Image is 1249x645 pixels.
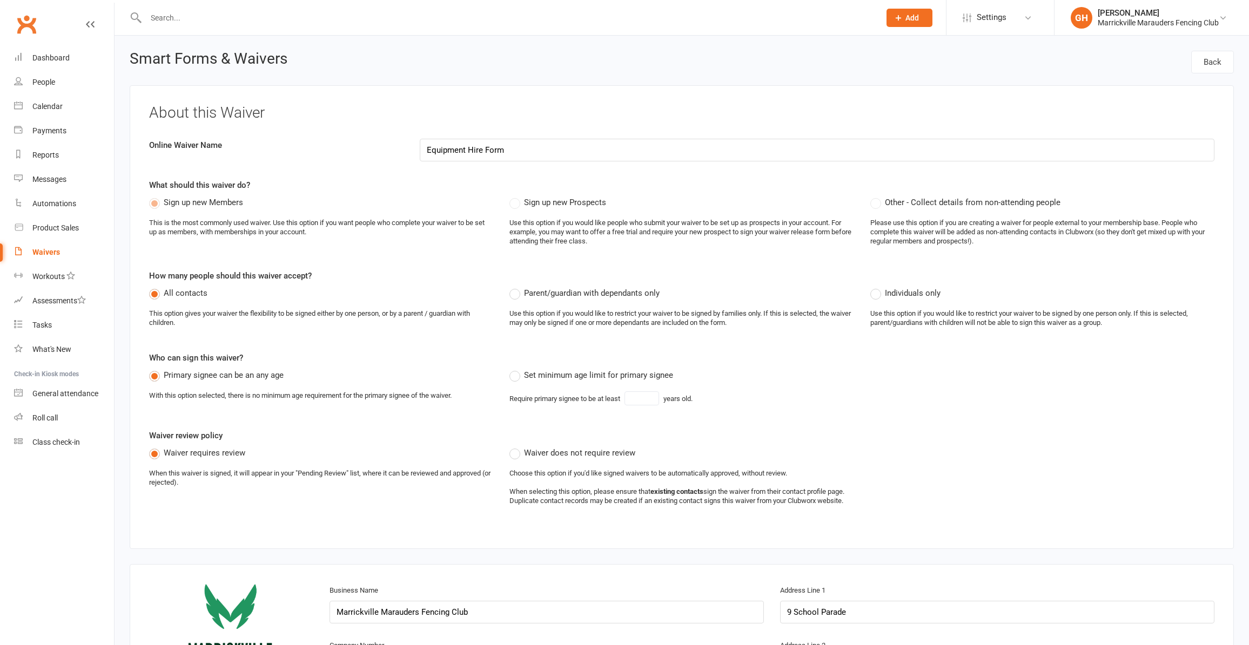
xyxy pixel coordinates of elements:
h2: Smart Forms & Waivers [130,51,287,70]
div: Use this option if you would like to restrict your waiver to be signed by families only. If this ... [509,309,854,328]
a: Assessments [14,289,114,313]
span: Set minimum age limit for primary signee [524,369,673,380]
a: Roll call [14,406,114,430]
div: Require primary signee to be at least years old. [509,391,693,405]
div: Payments [32,126,66,135]
h3: About this Waiver [149,105,1214,121]
div: Use this option if you would like people who submit your waiver to be set up as prospects in your... [509,219,854,246]
div: Use this option if you would like to restrict your waiver to be signed by one person only. If thi... [870,309,1214,328]
div: Waivers [32,248,60,256]
label: Business Name [330,585,378,596]
div: General attendance [32,389,98,398]
div: Automations [32,199,76,208]
div: Reports [32,151,59,159]
span: Primary signee can be an any age [164,369,284,380]
label: How many people should this waiver accept? [149,269,312,282]
div: This option gives your waiver the flexibility to be signed either by one person, or by a parent /... [149,309,493,328]
a: Calendar [14,94,114,119]
a: Product Sales [14,216,114,240]
span: Sign up new Members [164,196,243,207]
div: Calendar [32,102,63,111]
div: Messages [32,175,66,184]
label: Waiver review policy [149,429,223,442]
div: Assessments [32,296,86,305]
label: Address Line 1 [780,585,825,596]
div: Tasks [32,321,52,329]
a: Automations [14,192,114,216]
span: Parent/guardian with dependants only [524,287,660,298]
label: What should this waiver do? [149,179,250,192]
input: Search... [143,10,872,25]
strong: existing contacts [650,487,703,495]
label: Who can sign this waiver? [149,351,243,364]
div: GH [1071,7,1092,29]
div: People [32,78,55,86]
span: Individuals only [885,287,941,298]
a: Payments [14,119,114,143]
div: With this option selected, there is no minimum age requirement for the primary signee of the waiver. [149,391,452,400]
span: Add [905,13,919,22]
div: What's New [32,345,71,354]
span: Waiver does not require review [524,446,635,458]
div: Class check-in [32,438,80,446]
div: Workouts [32,272,65,281]
span: All contacts [164,287,207,298]
a: Waivers [14,240,114,264]
label: Online Waiver Name [141,139,412,152]
div: Roll call [32,413,58,422]
a: General attendance kiosk mode [14,382,114,406]
div: This is the most commonly used waiver. Use this option if you want people who complete your waive... [149,219,493,237]
div: Product Sales [32,223,79,232]
a: Back [1191,51,1234,73]
span: Settings [977,5,1006,30]
a: Clubworx [13,11,40,38]
a: Dashboard [14,46,114,70]
span: Waiver requires review [164,446,245,458]
a: Reports [14,143,114,167]
div: Choose this option if you'd like signed waivers to be automatically approved, without review. Whe... [509,469,854,506]
div: Dashboard [32,53,70,62]
a: What's New [14,337,114,362]
span: Other - Collect details from non-attending people [885,196,1060,207]
a: Messages [14,167,114,192]
span: Sign up new Prospects [524,196,606,207]
div: [PERSON_NAME] [1098,8,1219,18]
div: Marrickville Marauders Fencing Club [1098,18,1219,28]
button: Add [887,9,932,27]
a: Tasks [14,313,114,337]
div: When this waiver is signed, it will appear in your "Pending Review" list, where it can be reviewe... [149,469,493,487]
a: People [14,70,114,94]
div: Please use this option if you are creating a waiver for people external to your membership base. ... [870,219,1214,246]
a: Workouts [14,264,114,289]
a: Class kiosk mode [14,430,114,454]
